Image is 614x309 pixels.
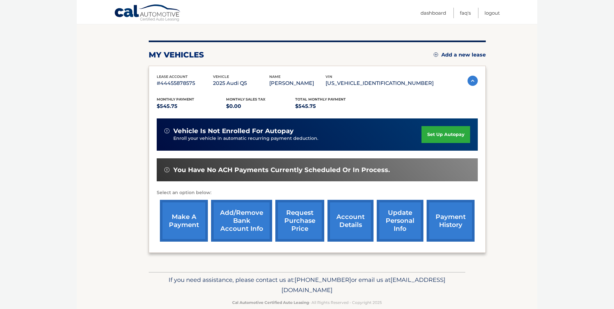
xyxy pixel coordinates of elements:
p: Select an option below: [157,189,478,197]
p: [US_VEHICLE_IDENTIFICATION_NUMBER] [326,79,434,88]
a: request purchase price [275,200,324,242]
p: #44455878575 [157,79,213,88]
span: [EMAIL_ADDRESS][DOMAIN_NAME] [281,276,445,294]
p: $545.75 [295,102,365,111]
span: Total Monthly Payment [295,97,346,102]
span: vin [326,74,332,79]
p: [PERSON_NAME] [269,79,326,88]
a: set up autopay [421,126,470,143]
span: [PHONE_NUMBER] [295,276,351,283]
a: Cal Automotive [114,4,181,23]
span: Monthly sales Tax [226,97,265,102]
p: If you need assistance, please contact us at: or email us at [153,275,461,295]
a: Logout [484,8,500,18]
p: - All Rights Reserved - Copyright 2025 [153,299,461,306]
a: Dashboard [421,8,446,18]
img: alert-white.svg [164,128,169,133]
span: vehicle [213,74,229,79]
p: 2025 Audi Q5 [213,79,269,88]
a: FAQ's [460,8,471,18]
img: alert-white.svg [164,167,169,172]
a: Add a new lease [434,52,486,58]
a: Add/Remove bank account info [211,200,272,242]
img: add.svg [434,52,438,57]
a: payment history [427,200,475,242]
a: update personal info [377,200,423,242]
span: vehicle is not enrolled for autopay [173,127,294,135]
strong: Cal Automotive Certified Auto Leasing [232,300,309,305]
span: Monthly Payment [157,97,194,102]
a: account details [327,200,374,242]
span: You have no ACH payments currently scheduled or in process. [173,166,390,174]
img: accordion-active.svg [468,76,478,86]
span: name [269,74,280,79]
p: $0.00 [226,102,295,111]
a: make a payment [160,200,208,242]
p: $545.75 [157,102,226,111]
p: Enroll your vehicle in automatic recurring payment deduction. [173,135,421,142]
h2: my vehicles [149,50,204,60]
span: lease account [157,74,188,79]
